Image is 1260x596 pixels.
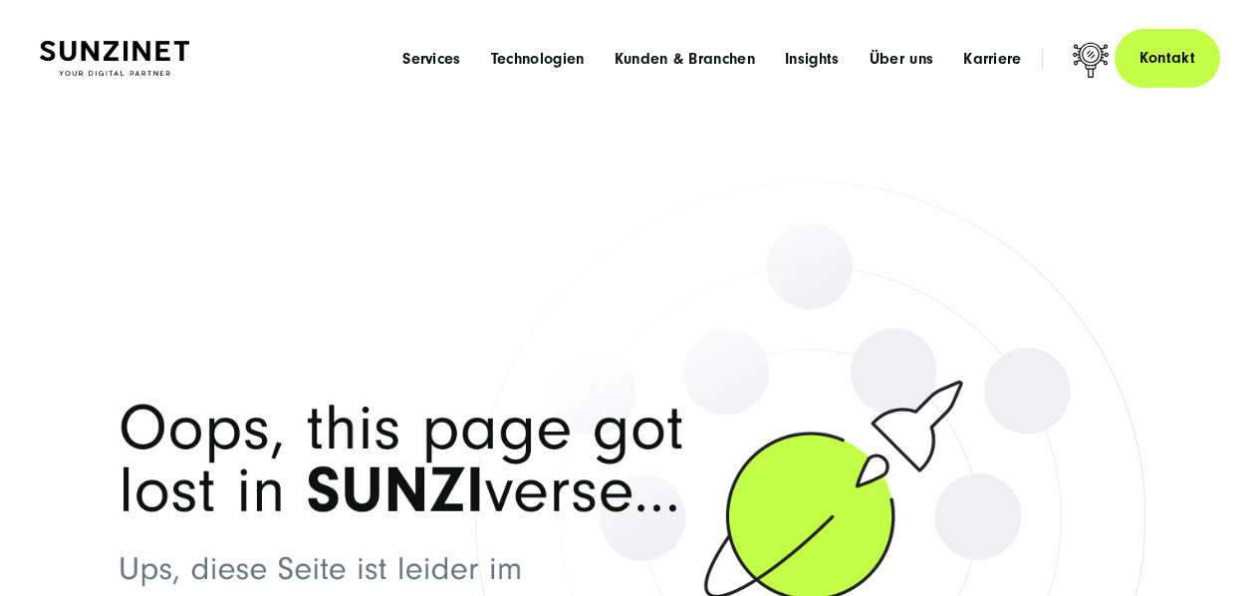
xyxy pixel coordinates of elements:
[491,49,585,69] a: Technologien
[40,41,189,76] img: SUNZINET Full Service Digital Agentur
[963,49,1022,69] a: Karriere
[870,49,934,69] a: Über uns
[785,49,840,69] a: Insights
[1115,29,1220,88] a: Kontakt
[402,49,461,69] a: Services
[615,49,755,69] a: Kunden & Branchen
